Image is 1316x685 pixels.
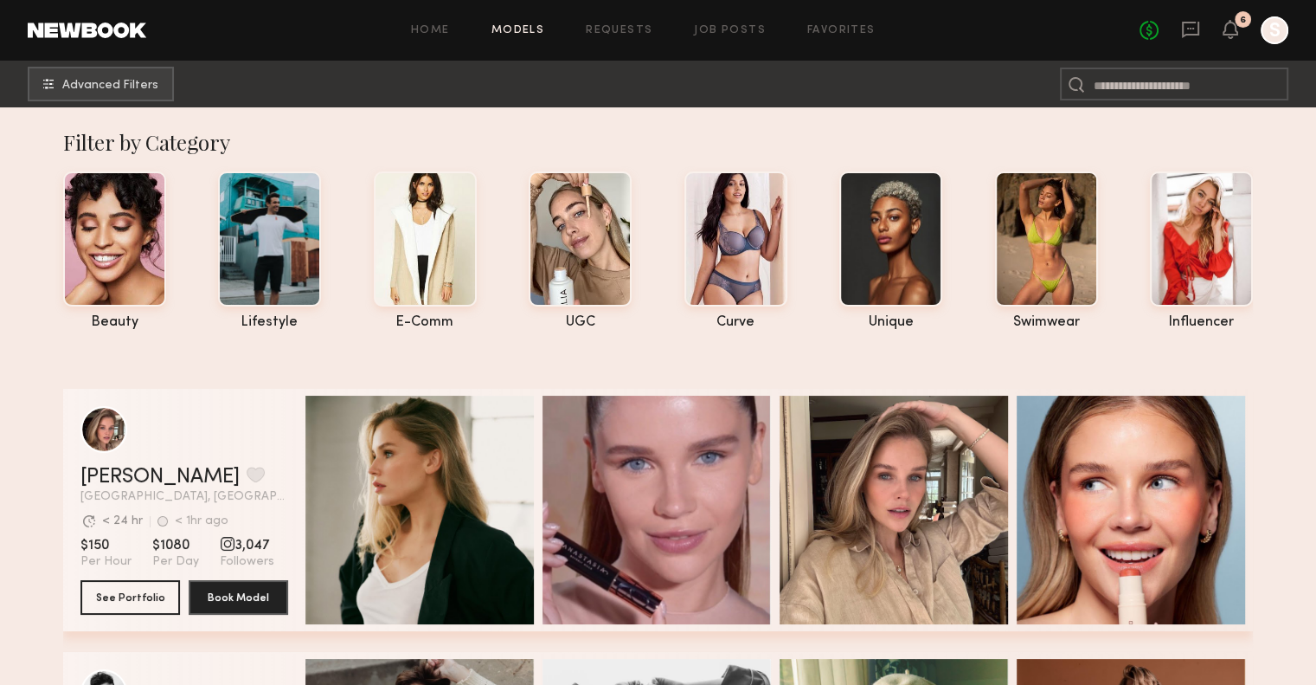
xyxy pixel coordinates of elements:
div: lifestyle [218,315,321,330]
div: < 1hr ago [175,515,228,527]
a: S [1261,16,1288,44]
span: Advanced Filters [62,80,158,92]
a: Home [411,25,450,36]
div: 6 [1240,16,1246,25]
span: 3,047 [220,537,274,554]
a: Favorites [807,25,876,36]
a: Requests [586,25,652,36]
div: UGC [529,315,632,330]
button: Advanced Filters [28,67,174,101]
span: Per Hour [80,554,132,570]
span: [GEOGRAPHIC_DATA], [GEOGRAPHIC_DATA] [80,491,288,503]
span: $1080 [152,537,199,554]
div: influencer [1150,315,1253,330]
div: unique [839,315,942,330]
div: Filter by Category [63,128,1253,156]
a: Job Posts [694,25,766,36]
div: e-comm [374,315,477,330]
span: Per Day [152,554,199,570]
div: < 24 hr [102,515,143,527]
button: Book Model [189,580,288,615]
span: Followers [220,554,274,570]
span: $150 [80,537,132,554]
a: Models [491,25,544,36]
div: beauty [63,315,166,330]
div: curve [684,315,787,330]
button: See Portfolio [80,580,180,615]
div: swimwear [995,315,1098,330]
a: [PERSON_NAME] [80,467,240,488]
